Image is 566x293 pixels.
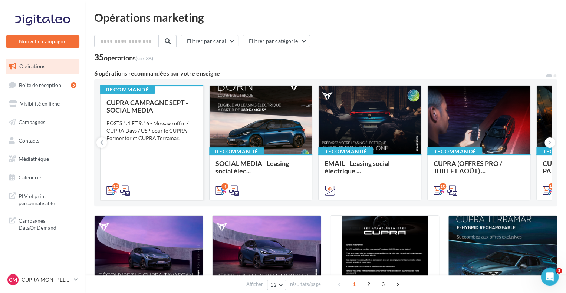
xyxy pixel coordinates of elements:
[4,151,81,167] a: Médiathèque
[427,147,482,156] div: Recommandé
[221,183,228,190] div: 4
[94,70,545,76] div: 6 opérations recommandées par votre enseigne
[4,133,81,149] a: Contacts
[318,147,373,156] div: Recommandé
[4,77,81,93] a: Boîte de réception5
[290,281,321,288] span: résultats/page
[6,35,79,48] button: Nouvelle campagne
[136,55,153,61] span: (sur 36)
[94,12,557,23] div: Opérations marketing
[19,174,43,180] span: Calendrier
[434,159,502,175] span: CUPRA (OFFRES PRO / JUILLET AOÛT) ...
[209,147,264,156] div: Recommandé
[19,119,45,125] span: Campagnes
[246,281,263,288] span: Afficher
[19,216,76,232] span: Campagnes DataOnDemand
[4,188,81,210] a: PLV et print personnalisable
[440,183,446,190] div: 10
[363,278,375,290] span: 2
[270,282,277,288] span: 12
[104,54,153,61] div: opérations
[4,170,81,185] a: Calendrier
[215,159,289,175] span: SOCIAL MEDIA - Leasing social élec...
[541,268,559,286] iframe: Intercom live chat
[106,99,188,114] span: CUPRA CAMPAGNE SEPT - SOCIAL MEDIA
[243,35,310,47] button: Filtrer par catégorie
[556,268,562,274] span: 3
[4,213,81,234] a: Campagnes DataOnDemand
[19,191,76,207] span: PLV et print personnalisable
[19,137,39,143] span: Contacts
[20,100,60,107] span: Visibilité en ligne
[377,278,389,290] span: 3
[100,86,155,94] div: Recommandé
[19,156,49,162] span: Médiathèque
[71,82,76,88] div: 5
[4,114,81,130] a: Campagnes
[106,120,197,142] div: POSTS 1:1 ET 9:16 - Message offre / CUPRA Days / USP pour le CUPRA Formentor et CUPRA Terramar.
[181,35,238,47] button: Filtrer par canal
[549,183,555,190] div: 11
[9,276,17,283] span: CM
[4,59,81,74] a: Opérations
[19,81,61,88] span: Boîte de réception
[22,276,71,283] p: CUPRA MONTPELLIER
[348,278,360,290] span: 1
[6,273,79,287] a: CM CUPRA MONTPELLIER
[267,280,286,290] button: 12
[112,183,119,190] div: 10
[19,63,45,69] span: Opérations
[94,53,153,61] div: 35
[325,159,390,175] span: EMAIL - Leasing social électrique ...
[4,96,81,111] a: Visibilité en ligne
